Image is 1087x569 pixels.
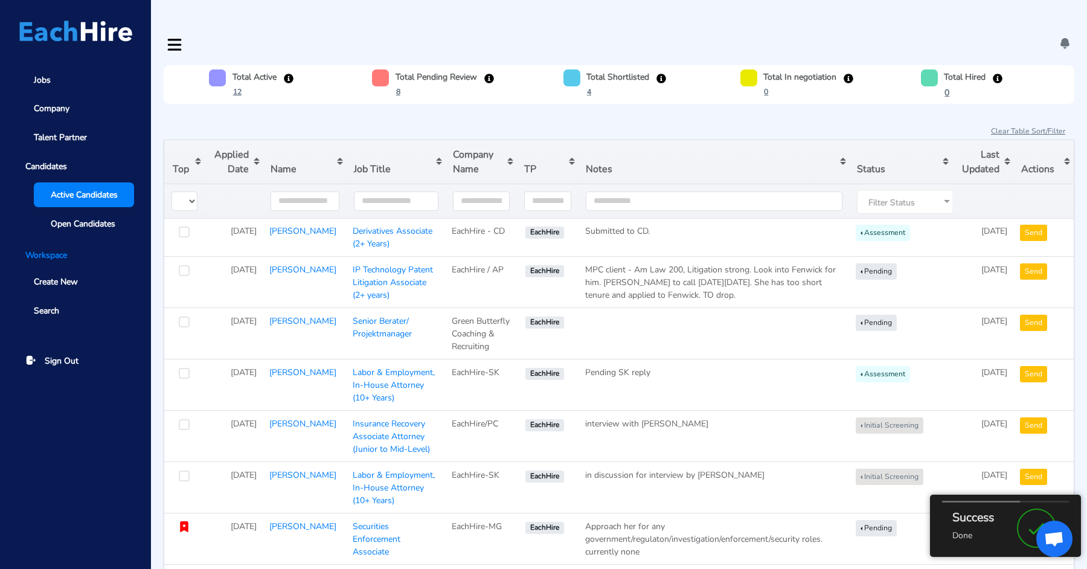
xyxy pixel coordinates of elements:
[452,225,505,237] span: EachHire - CD
[525,419,563,431] span: EachHire
[452,264,504,275] span: EachHire / AP
[1020,469,1047,485] button: Send
[1020,366,1047,382] button: Send
[353,367,435,403] a: Labor & Employment, In-House Attorney (10+ Years)
[981,315,1007,327] span: [DATE]
[34,275,78,288] span: Create New
[585,225,650,237] span: Submitted to CD.
[585,264,836,301] span: MPC client - Am Law 200, Litigation strong. Look into Fenwick for him. [PERSON_NAME] to call [DAT...
[763,86,769,98] button: 0
[396,86,401,98] button: 8
[452,418,498,429] span: EachHire/PC
[525,368,563,380] span: EachHire
[233,87,242,97] u: 12
[232,86,242,98] button: 12
[856,469,923,485] button: Initial Screening
[231,225,257,237] span: [DATE]
[17,270,134,295] a: Create New
[525,317,563,329] span: EachHire
[952,529,994,542] p: Done
[585,521,822,558] span: Approach her for any government/regulaton/investigation/enforcement/security roles. currently none
[17,154,134,179] span: Candidates
[991,126,1065,136] u: Clear Table Sort/Filter
[868,196,915,209] span: Filter Status
[856,366,910,382] button: Assessment
[269,315,336,327] a: [PERSON_NAME]
[585,367,650,378] span: Pending SK reply
[34,131,87,144] span: Talent Partner
[452,521,502,532] span: EachHire-MG
[585,469,765,481] span: in discussion for interview by [PERSON_NAME]
[45,355,79,367] span: Sign Out
[856,315,897,331] button: Pending
[353,264,433,301] a: IP Technology Patent Litigation Associate (2+ years)
[269,521,336,532] a: [PERSON_NAME]
[231,418,257,429] span: [DATE]
[585,418,708,429] span: interview with [PERSON_NAME]
[231,367,257,378] span: [DATE]
[525,522,563,534] span: EachHire
[269,418,336,429] a: [PERSON_NAME]
[269,264,336,275] a: [PERSON_NAME]
[1036,521,1073,557] a: Open chat
[19,21,132,42] img: Logo
[269,469,336,481] a: [PERSON_NAME]
[981,418,1007,429] span: [DATE]
[396,87,400,97] u: 8
[353,521,400,558] a: Securities Enforcement Associate
[981,367,1007,378] span: [DATE]
[1020,263,1047,280] button: Send
[856,263,897,280] button: Pending
[586,71,649,83] h6: Total Shortlisted
[231,315,257,327] span: [DATE]
[981,264,1007,275] span: [DATE]
[981,469,1007,481] span: [DATE]
[231,264,257,275] span: [DATE]
[525,471,563,483] span: EachHire
[764,87,768,97] u: 0
[525,227,563,239] span: EachHire
[232,71,277,83] h6: Total Active
[353,418,430,455] a: Insurance Recovery Associate Attorney (Junior to Mid-Level)
[587,87,591,97] u: 4
[990,125,1066,137] button: Clear Table Sort/Filter
[17,125,134,150] a: Talent Partner
[763,71,836,83] h6: Total In negotiation
[269,367,336,378] a: [PERSON_NAME]
[944,86,950,100] button: 0
[51,188,118,201] span: Active Candidates
[17,249,134,262] li: Workspace
[17,97,134,121] a: Company
[452,315,510,352] span: Green Butterfly Coaching & Recruiting
[396,71,477,83] h6: Total Pending Review
[353,315,412,339] a: Senior Berater/ Projektmanager
[1020,417,1047,434] button: Send
[1020,315,1047,331] button: Send
[944,71,986,83] h6: Total Hired
[856,417,923,434] button: Initial Screening
[525,265,563,277] span: EachHire
[17,68,134,92] a: Jobs
[353,469,435,506] a: Labor & Employment, In-House Attorney (10+ Years)
[34,211,134,236] a: Open Candidates
[51,217,115,230] span: Open Candidates
[856,225,910,241] button: Assessment
[856,520,897,536] button: Pending
[452,367,499,378] span: EachHire-SK
[34,74,51,86] span: Jobs
[586,86,592,98] button: 4
[17,298,134,323] a: Search
[353,225,432,249] a: Derivatives Associate (2+ Years)
[34,102,69,115] span: Company
[452,469,499,481] span: EachHire-SK
[944,87,949,98] u: 0
[231,469,257,481] span: [DATE]
[269,225,336,237] a: [PERSON_NAME]
[34,304,59,317] span: Search
[981,225,1007,237] span: [DATE]
[952,510,994,525] h2: Success
[231,521,257,532] span: [DATE]
[1020,225,1047,241] button: Send
[34,182,134,207] a: Active Candidates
